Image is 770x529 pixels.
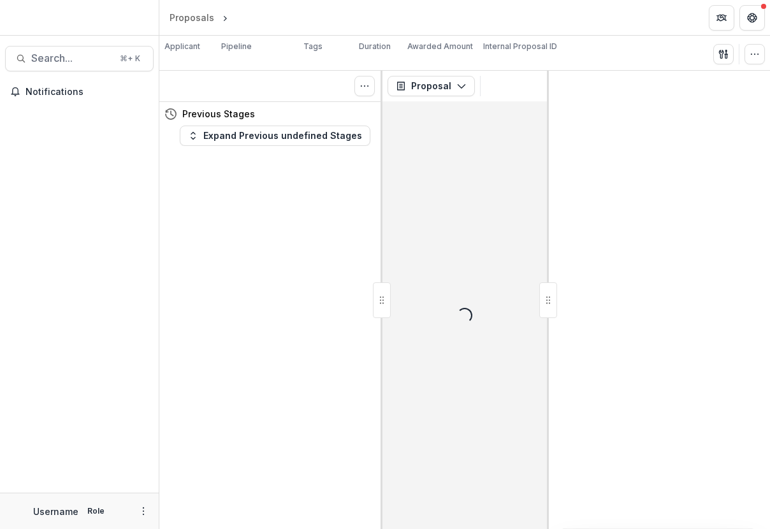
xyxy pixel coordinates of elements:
p: Pipeline [221,41,252,52]
button: Toggle View Cancelled Tasks [354,76,375,96]
a: Proposals [164,8,219,27]
p: Awarded Amount [407,41,473,52]
button: Expand Previous undefined Stages [180,126,370,146]
p: Tags [303,41,323,52]
p: Duration [359,41,391,52]
span: Search... [31,52,112,64]
button: Get Help [739,5,765,31]
button: More [136,504,151,519]
div: ⌘ + K [117,52,143,66]
p: Role [84,505,108,517]
button: Proposal [388,76,475,96]
div: Proposals [170,11,214,24]
p: Applicant [164,41,200,52]
h4: Previous Stages [182,107,255,120]
button: Partners [709,5,734,31]
p: Internal Proposal ID [483,41,557,52]
span: Notifications [25,87,149,98]
button: Search... [5,46,154,71]
button: Notifications [5,82,154,102]
p: Username [33,505,78,518]
nav: breadcrumb [164,8,285,27]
